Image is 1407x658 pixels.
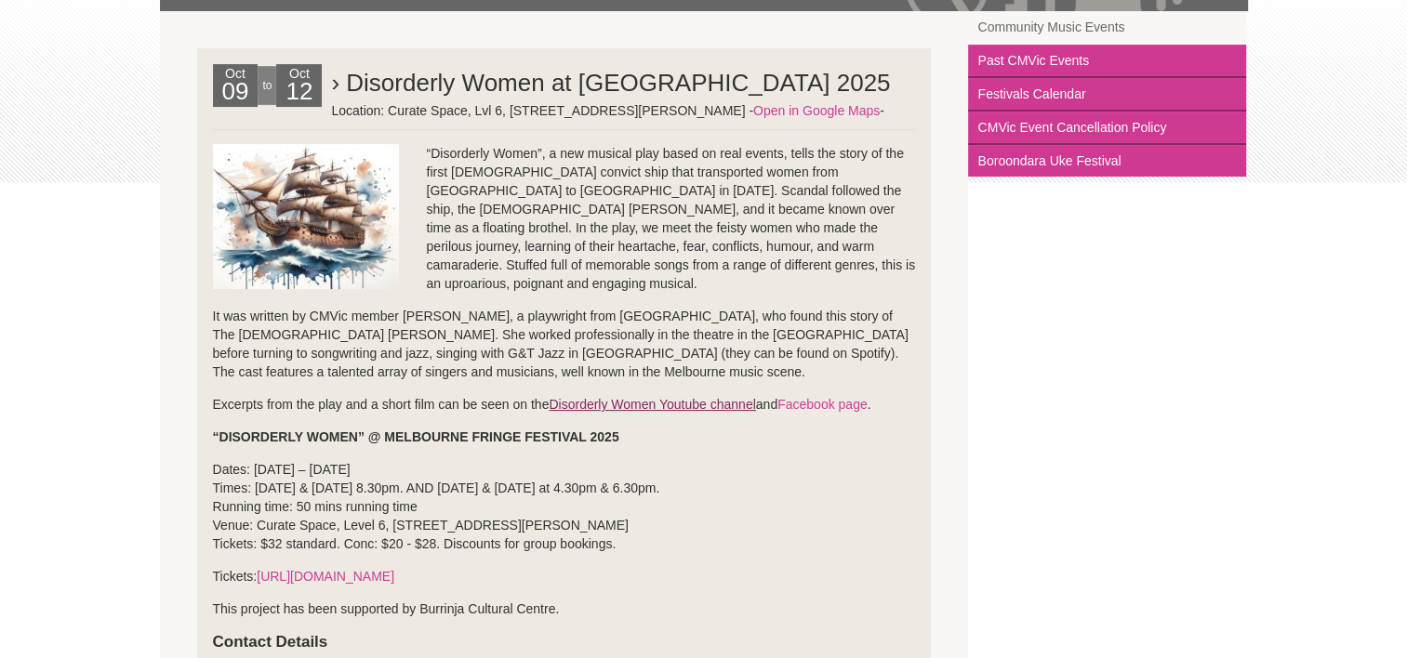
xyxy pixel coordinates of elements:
[549,397,755,412] a: Disorderly Women Youtube channel
[213,307,916,381] p: It was written by CMVic member [PERSON_NAME], a playwright from [GEOGRAPHIC_DATA], who found this...
[213,144,916,293] p: “Disorderly Women”, a new musical play based on real events, tells the story of the first [DEMOGR...
[213,599,916,618] p: This project has been supported by Burrinja Cultural Centre.
[218,83,254,107] h2: 09
[258,66,276,105] div: to
[213,567,916,586] p: Tickets:
[281,83,317,107] h2: 12
[331,64,915,101] h2: › Disorderly Women at [GEOGRAPHIC_DATA] 2025
[276,64,322,107] div: Oct
[968,11,1246,45] a: Community Music Events
[968,78,1246,112] a: Festivals Calendar
[968,45,1246,78] a: Past CMVic Events
[213,64,259,107] div: Oct
[968,112,1246,145] a: CMVic Event Cancellation Policy
[968,145,1246,177] a: Boroondara Uke Festival
[213,632,916,651] h4: Contact Details
[213,144,399,289] img: DisorderlyWomenClprtCo.jpeg
[777,397,868,412] a: Facebook page
[213,395,916,414] p: Excerpts from the play and a short film can be seen on the and .
[257,569,394,584] a: [URL][DOMAIN_NAME]
[213,460,916,553] p: Dates: [DATE] – [DATE] Times: [DATE] & [DATE] 8.30pm. AND [DATE] & [DATE] at 4.30pm & 6.30pm. Run...
[213,429,619,444] strong: “DISORDERLY WOMEN” @ MELBOURNE FRINGE FESTIVAL 2025
[753,103,880,118] a: Open in Google Maps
